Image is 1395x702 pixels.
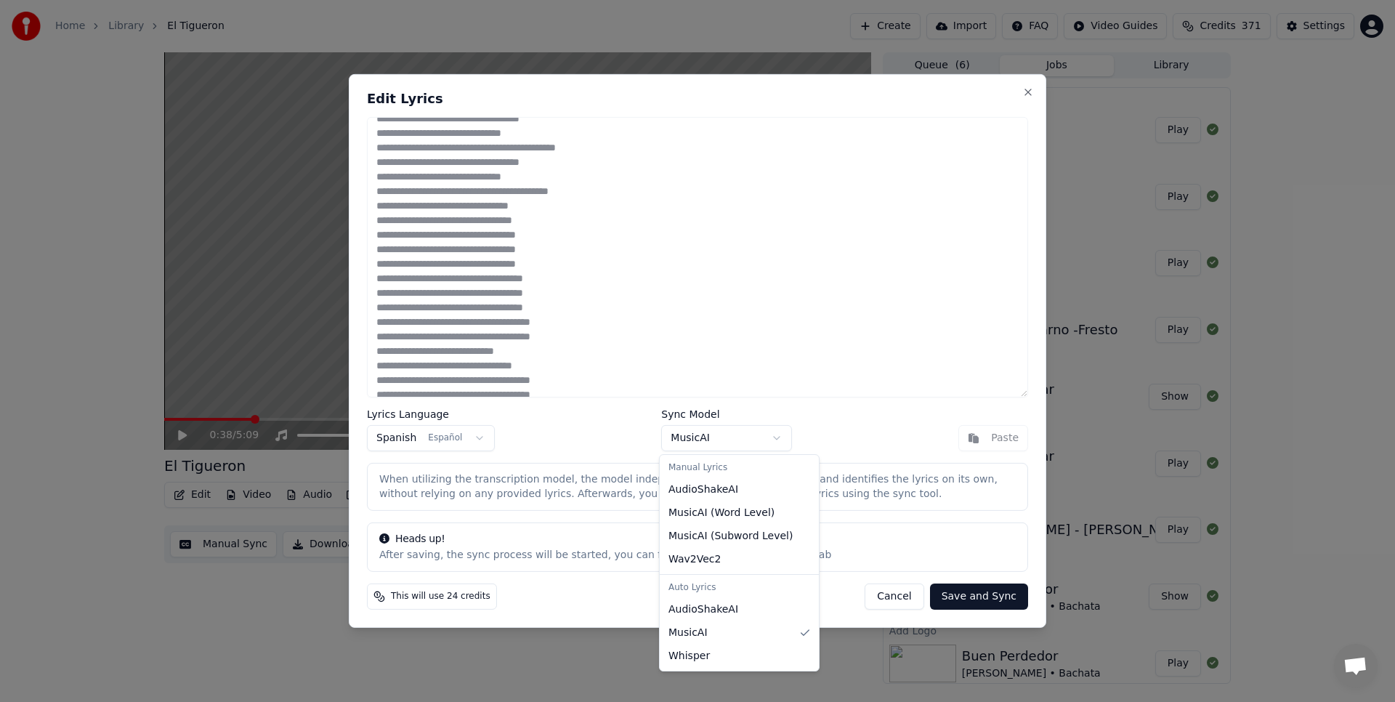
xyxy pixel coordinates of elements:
span: AudioShakeAI [668,602,738,617]
span: MusicAI ( Subword Level ) [668,529,793,544]
span: Wav2Vec2 [668,552,721,567]
span: Whisper [668,649,710,663]
div: Auto Lyrics [663,578,816,598]
span: AudioShakeAI [668,483,738,497]
span: MusicAI [668,626,708,640]
span: MusicAI ( Word Level ) [668,506,775,520]
div: Manual Lyrics [663,458,816,478]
